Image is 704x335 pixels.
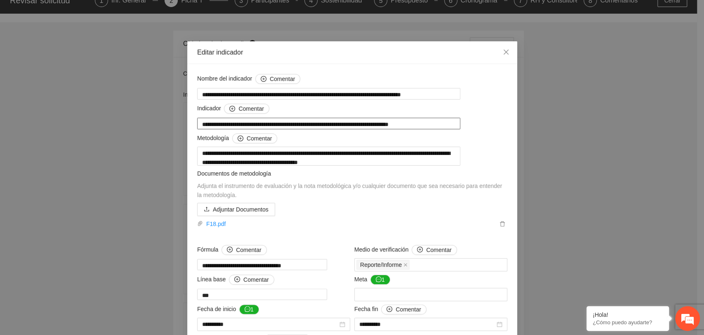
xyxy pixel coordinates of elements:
span: plus-circle [260,76,266,83]
span: Comentar [243,275,268,284]
span: Comentar [396,305,421,314]
span: Fecha de inicio [197,304,259,314]
span: Estamos en línea. [48,110,114,194]
span: Adjuntar Documentos [213,205,268,214]
span: Fecha fin [354,304,426,314]
span: message [244,306,250,313]
button: Fecha fin [381,304,426,314]
span: Comentar [426,245,451,254]
span: Fórmula [197,245,267,255]
span: plus-circle [417,247,423,253]
button: Nombre del indicador [255,74,300,84]
span: Documentos de metodología [197,170,271,177]
button: Fórmula [221,245,266,255]
span: plus-circle [237,135,243,142]
span: Comentar [269,74,294,83]
span: plus-circle [386,306,392,313]
span: plus-circle [227,247,233,253]
span: close [403,263,407,267]
span: Medio de verificación [354,245,457,255]
span: close [503,49,509,55]
button: Línea base [229,275,274,285]
span: Adjunta el instrumento de evaluación y la nota metodológica y/o cualquier documento que sea neces... [197,183,502,198]
button: delete [497,219,507,228]
span: message [375,276,381,283]
span: delete [498,221,507,227]
button: uploadAdjuntar Documentos [197,203,275,216]
div: Minimizar ventana de chat en vivo [135,4,155,24]
span: Línea base [197,275,274,285]
span: Reporte/Informe [360,260,402,269]
button: Medio de verificación [412,245,457,255]
button: Close [495,41,517,64]
span: paper-clip [197,221,203,226]
span: Comentar [246,134,271,143]
span: Comentar [238,104,264,113]
button: Indicador [224,104,269,114]
a: F18.pdf [203,219,497,228]
span: uploadAdjuntar Documentos [197,206,275,213]
button: Metodología [232,133,277,143]
span: plus-circle [234,276,240,283]
textarea: Escriba su mensaje y pulse “Intro” [4,226,157,254]
div: Editar indicador [197,48,507,57]
span: Comentar [236,245,261,254]
p: ¿Cómo puedo ayudarte? [593,319,663,325]
span: Meta [354,275,390,285]
button: Fecha de inicio [239,304,259,314]
span: Metodología [197,133,277,143]
span: Nombre del indicador [197,74,300,84]
span: upload [204,206,210,213]
button: Meta [370,275,390,285]
span: Reporte/Informe [356,260,410,270]
div: Chatee con nosotros ahora [43,42,139,53]
span: Indicador [197,104,269,114]
span: plus-circle [229,106,235,112]
div: ¡Hola! [593,311,663,318]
